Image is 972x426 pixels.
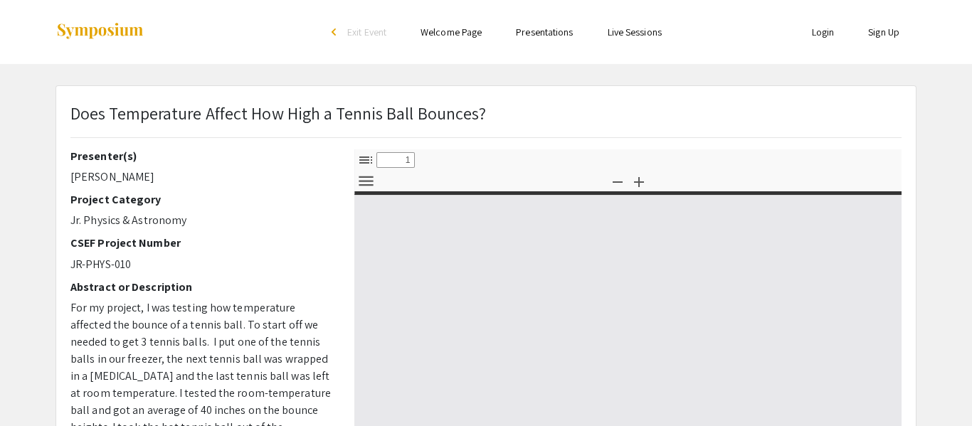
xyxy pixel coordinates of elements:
[608,26,662,38] a: Live Sessions
[70,212,333,229] p: Jr. Physics & Astronomy
[354,171,378,191] button: Tools
[56,22,144,41] img: Symposium by ForagerOne
[354,149,378,170] button: Toggle Sidebar
[70,193,333,206] h2: Project Category
[70,256,333,273] p: JR-PHYS-010
[70,169,333,186] p: [PERSON_NAME]
[812,26,835,38] a: Login
[376,152,415,168] input: Page
[606,171,630,191] button: Zoom Out
[70,149,333,163] h2: Presenter(s)
[347,26,386,38] span: Exit Event
[70,280,333,294] h2: Abstract or Description
[70,100,487,126] p: Does Temperature Affect How High a Tennis Ball Bounces?
[516,26,573,38] a: Presentations
[627,171,651,191] button: Zoom In
[868,26,899,38] a: Sign Up
[421,26,482,38] a: Welcome Page
[70,236,333,250] h2: CSEF Project Number
[332,28,340,36] div: arrow_back_ios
